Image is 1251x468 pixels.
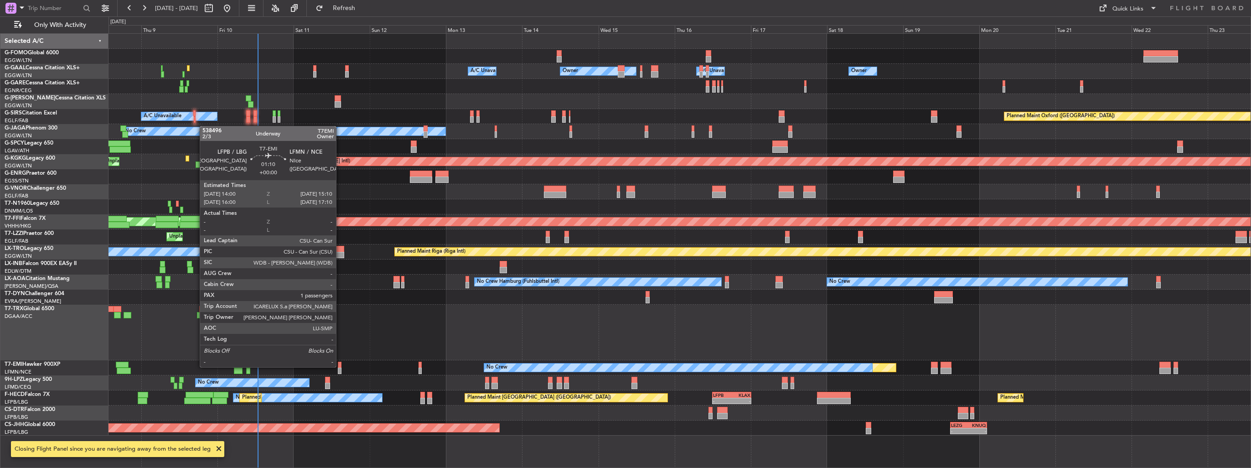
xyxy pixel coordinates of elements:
a: G-SIRSCitation Excel [5,110,57,116]
a: EGGW/LTN [5,132,32,139]
a: EGLF/FAB [5,192,28,199]
div: - [969,428,987,434]
div: Mon 20 [979,25,1055,33]
div: Owner [563,64,578,78]
span: T7-EMI [5,362,22,367]
div: No Crew [125,125,146,138]
a: LX-INBFalcon 900EX EASy II [5,261,77,266]
span: Refresh [325,5,363,11]
span: LX-AOA [5,276,26,281]
a: T7-FFIFalcon 7X [5,216,46,221]
span: 9H-LPZ [5,377,23,382]
div: - [713,398,732,404]
a: G-[PERSON_NAME]Cessna Citation XLS [5,95,106,101]
span: G-SPCY [5,140,24,146]
span: G-FOMO [5,50,28,56]
a: G-KGKGLegacy 600 [5,156,55,161]
a: EGGW/LTN [5,102,32,109]
a: T7-DYNChallenger 604 [5,291,64,296]
div: Owner [851,64,867,78]
div: Fri 17 [751,25,827,33]
a: CS-JHHGlobal 6000 [5,422,55,427]
span: G-KGKG [5,156,26,161]
a: EGGW/LTN [5,253,32,260]
a: LFPB/LBG [5,414,28,421]
a: CS-DTRFalcon 2000 [5,407,55,412]
a: LFMN/NCE [5,369,31,375]
div: KNUQ [969,422,987,428]
div: Sun 12 [370,25,446,33]
a: T7-LZZIPraetor 600 [5,231,54,236]
a: LFMD/CEQ [5,384,31,390]
div: A/C Unavailable [470,64,508,78]
span: G-GAAL [5,65,26,71]
div: Planned Maint [GEOGRAPHIC_DATA] ([GEOGRAPHIC_DATA]) [467,391,611,405]
div: Mon 13 [446,25,522,33]
a: G-VNORChallenger 650 [5,186,66,191]
div: LEZG [951,422,969,428]
span: G-VNOR [5,186,27,191]
div: Planned Maint Athens ([PERSON_NAME] Intl) [245,155,350,168]
button: Only With Activity [10,18,99,32]
div: Thu 9 [141,25,217,33]
span: G-[PERSON_NAME] [5,95,55,101]
a: EGNR/CEG [5,87,32,94]
a: T7-TRXGlobal 6500 [5,306,54,312]
a: DGAA/ACC [5,313,32,320]
a: EVRA/[PERSON_NAME] [5,298,61,305]
div: Thu 16 [675,25,751,33]
div: Planned Maint Geneva (Cointrin) [245,215,321,229]
div: Planned Maint [GEOGRAPHIC_DATA] ([GEOGRAPHIC_DATA]) [1000,391,1144,405]
div: No Crew [198,376,219,390]
a: G-JAGAPhenom 300 [5,125,57,131]
a: G-GAALCessna Citation XLS+ [5,65,80,71]
div: Wed 15 [599,25,675,33]
a: 9H-LPZLegacy 500 [5,377,52,382]
span: T7-FFI [5,216,21,221]
span: LX-TRO [5,246,24,251]
a: [PERSON_NAME]/QSA [5,283,58,290]
div: Quick Links [1112,5,1143,14]
span: F-HECD [5,392,25,397]
div: LFPB [713,392,732,398]
span: G-JAGA [5,125,26,131]
div: Tue 14 [522,25,598,33]
div: Sat 11 [294,25,370,33]
button: Refresh [311,1,366,16]
a: LGAV/ATH [5,147,29,154]
div: Sat 18 [827,25,903,33]
a: LFPB/LBG [5,429,28,436]
a: G-FOMOGlobal 6000 [5,50,59,56]
a: EGGW/LTN [5,72,32,79]
div: Tue 21 [1055,25,1132,33]
a: EGSS/STN [5,177,29,184]
a: EGGW/LTN [5,57,32,64]
a: EGLF/FAB [5,117,28,124]
div: Fri 10 [217,25,294,33]
span: G-ENRG [5,171,26,176]
span: T7-N1960 [5,201,30,206]
a: EDLW/DTM [5,268,31,275]
a: T7-N1960Legacy 650 [5,201,59,206]
div: Planned Maint Riga (Riga Intl) [397,245,465,259]
div: - [732,398,750,404]
a: G-GARECessna Citation XLS+ [5,80,80,86]
div: No Crew [236,391,257,405]
div: Planned Maint [GEOGRAPHIC_DATA] ([GEOGRAPHIC_DATA]) [242,391,386,405]
input: Trip Number [28,1,80,15]
a: DNMM/LOS [5,208,33,214]
span: T7-TRX [5,306,23,312]
a: T7-EMIHawker 900XP [5,362,60,367]
span: T7-DYN [5,291,25,296]
a: G-ENRGPraetor 600 [5,171,57,176]
a: LX-TROLegacy 650 [5,246,53,251]
div: Wed 22 [1132,25,1208,33]
span: LX-INB [5,261,22,266]
div: KLAX [732,392,750,398]
div: - [951,428,969,434]
span: G-GARE [5,80,26,86]
button: Quick Links [1094,1,1162,16]
div: No Crew [486,361,507,374]
div: [DATE] [110,18,126,26]
span: [DATE] - [DATE] [155,4,198,12]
